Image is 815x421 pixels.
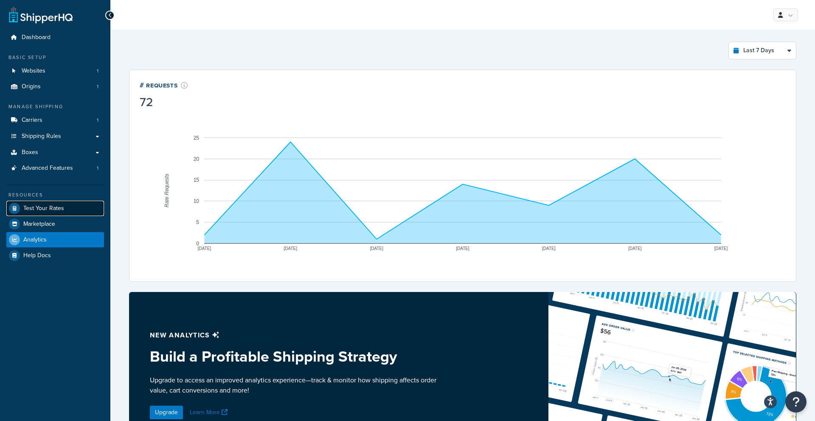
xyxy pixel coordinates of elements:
[22,117,42,124] span: Carriers
[6,103,104,110] div: Manage Shipping
[97,165,98,172] span: 1
[714,246,728,251] text: [DATE]
[6,30,104,45] a: Dashboard
[22,83,41,90] span: Origins
[6,216,104,232] a: Marketplace
[785,391,807,413] button: Open Resource Center
[6,63,104,79] li: Websites
[6,79,104,95] a: Origins1
[6,112,104,128] a: Carriers1
[194,135,200,141] text: 25
[6,160,104,176] a: Advanced Features1
[140,80,188,90] div: # Requests
[6,79,104,95] li: Origins
[23,236,47,244] span: Analytics
[97,117,98,124] span: 1
[22,133,61,140] span: Shipping Rules
[6,145,104,160] a: Boxes
[22,165,73,172] span: Advanced Features
[198,246,211,251] text: [DATE]
[6,248,104,263] a: Help Docs
[456,246,469,251] text: [DATE]
[23,252,51,259] span: Help Docs
[140,110,786,271] svg: A chart.
[190,408,230,417] a: Learn More
[196,241,199,247] text: 0
[6,201,104,216] a: Test Your Rates
[194,198,200,204] text: 10
[164,174,170,207] text: Rate Requests
[6,129,104,144] a: Shipping Rules
[628,246,642,251] text: [DATE]
[23,205,64,212] span: Test Your Rates
[6,160,104,176] li: Advanced Features
[150,375,442,396] p: Upgrade to access an improved analytics experience—track & monitor how shipping affects order val...
[542,246,556,251] text: [DATE]
[150,348,442,365] h3: Build a Profitable Shipping Strategy
[97,83,98,90] span: 1
[194,177,200,183] text: 15
[194,156,200,162] text: 20
[140,96,188,108] div: 72
[6,232,104,247] a: Analytics
[6,112,104,128] li: Carriers
[22,149,38,156] span: Boxes
[6,63,104,79] a: Websites1
[6,54,104,61] div: Basic Setup
[196,219,199,225] text: 5
[370,246,383,251] text: [DATE]
[22,67,45,75] span: Websites
[22,34,51,41] span: Dashboard
[150,329,442,341] p: New analytics
[150,406,183,419] a: Upgrade
[6,191,104,199] div: Resources
[23,221,55,228] span: Marketplace
[284,246,298,251] text: [DATE]
[97,67,98,75] span: 1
